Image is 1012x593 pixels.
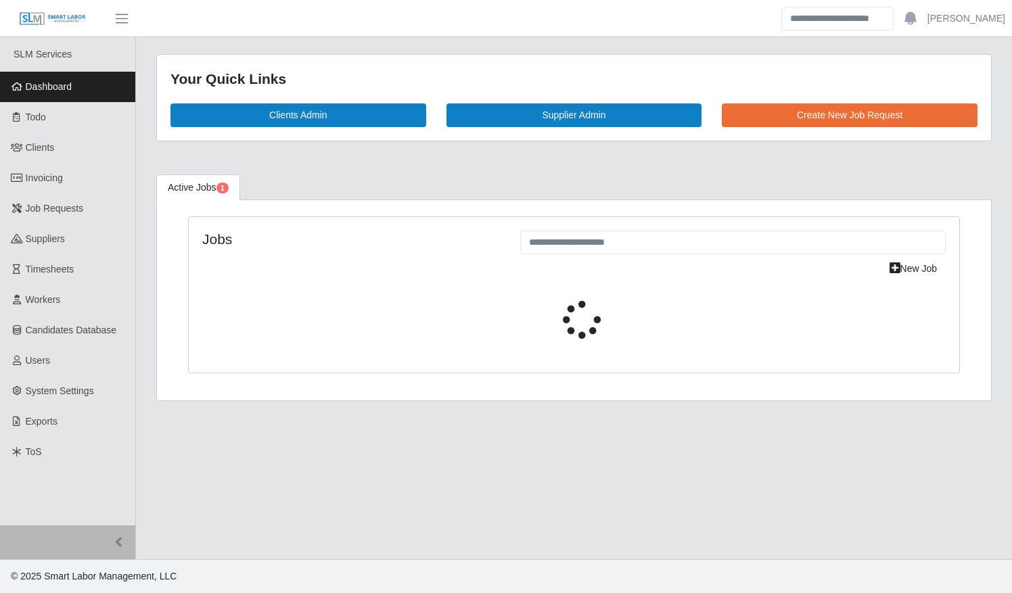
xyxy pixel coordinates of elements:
a: [PERSON_NAME] [927,11,1005,26]
span: Timesheets [26,264,74,275]
span: © 2025 Smart Labor Management, LLC [11,571,177,582]
span: Suppliers [26,233,65,244]
a: Create New Job Request [722,103,977,127]
a: New Job [881,257,946,281]
span: SLM Services [14,49,72,60]
a: Supplier Admin [446,103,702,127]
div: Your Quick Links [170,68,977,90]
h4: Jobs [202,231,500,247]
a: Clients Admin [170,103,426,127]
span: Users [26,355,51,366]
input: Search [781,7,894,30]
span: Clients [26,142,55,153]
span: Candidates Database [26,325,117,335]
span: Pending Jobs [216,183,229,193]
img: SLM Logo [19,11,87,26]
a: Active Jobs [156,174,240,201]
span: Exports [26,416,57,427]
span: Dashboard [26,81,72,92]
span: System Settings [26,385,94,396]
span: Job Requests [26,203,84,214]
span: Invoicing [26,172,63,183]
span: Workers [26,294,61,305]
span: ToS [26,446,42,457]
span: Todo [26,112,46,122]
